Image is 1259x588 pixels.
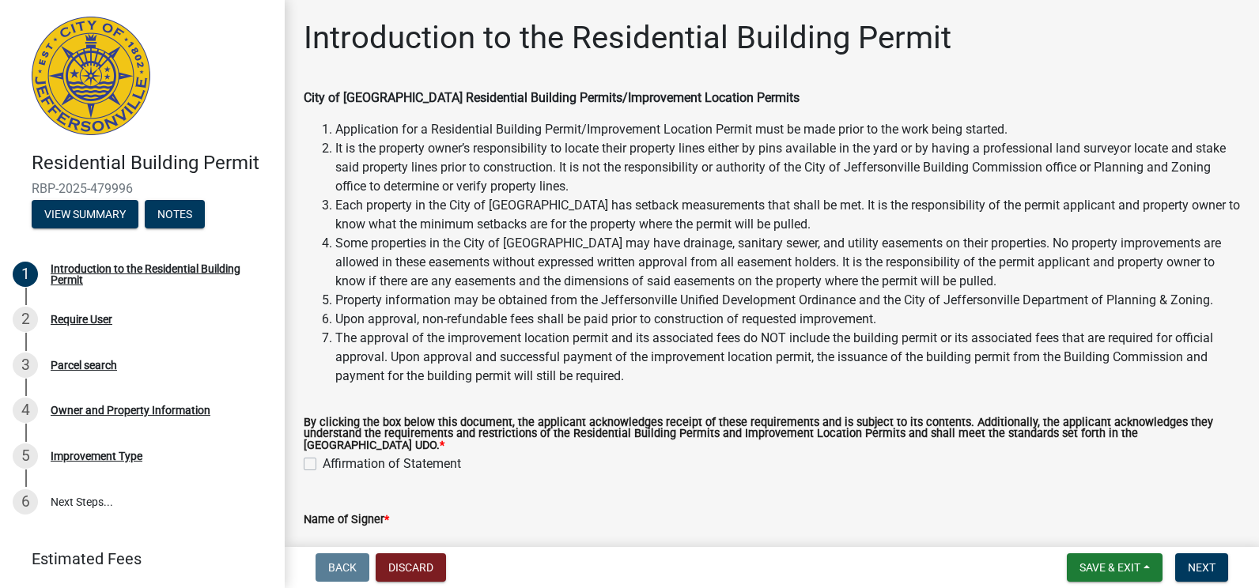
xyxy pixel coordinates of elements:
div: Introduction to the Residential Building Permit [51,263,259,285]
button: Save & Exit [1067,553,1163,582]
li: It is the property owner’s responsibility to locate their property lines either by pins available... [335,139,1240,196]
button: Discard [376,553,446,582]
div: 1 [13,262,38,287]
strong: City of [GEOGRAPHIC_DATA] Residential Building Permits/Improvement Location Permits [304,90,800,105]
li: The approval of the improvement location permit and its associated fees do NOT include the buildi... [335,329,1240,386]
div: Parcel search [51,360,117,371]
a: Estimated Fees [13,543,259,575]
div: 3 [13,352,38,378]
div: 5 [13,443,38,469]
div: Require User [51,314,112,325]
wm-modal-confirm: Notes [145,209,205,221]
span: RBP-2025-479996 [32,181,253,196]
li: Upon approval, non-refundable fees shall be paid prior to construction of requested improvement. [335,310,1240,329]
li: Each property in the City of [GEOGRAPHIC_DATA] has setback measurements that shall be met. It is ... [335,196,1240,234]
h4: Residential Building Permit [32,152,272,175]
label: By clicking the box below this document, the applicant acknowledges receipt of these requirements... [304,417,1240,451]
button: Next [1175,553,1228,582]
wm-modal-confirm: Summary [32,209,138,221]
button: View Summary [32,200,138,228]
div: 6 [13,489,38,514]
li: Property information may be obtained from the Jeffersonville Unified Development Ordinance and th... [335,291,1240,310]
button: Notes [145,200,205,228]
div: Owner and Property Information [51,405,210,416]
span: Next [1188,561,1216,574]
button: Back [316,553,369,582]
li: Some properties in the City of [GEOGRAPHIC_DATA] may have drainage, sanitary sewer, and utility e... [335,234,1240,291]
h1: Introduction to the Residential Building Permit [304,19,951,57]
span: Save & Exit [1079,561,1140,574]
span: Back [328,561,357,574]
div: 2 [13,307,38,332]
label: Name of Signer [304,514,389,526]
label: Affirmation of Statement [323,454,461,473]
div: Improvement Type [51,450,142,462]
li: Application for a Residential Building Permit/Improvement Location Permit must be made prior to t... [335,120,1240,139]
img: City of Jeffersonville, Indiana [32,17,150,135]
div: 4 [13,398,38,423]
